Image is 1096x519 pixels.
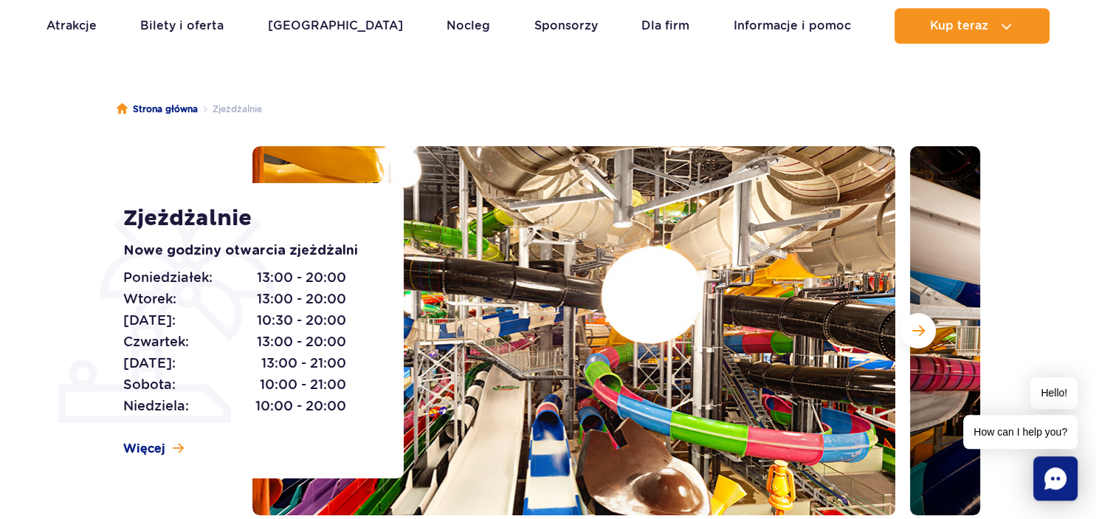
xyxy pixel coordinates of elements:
a: Atrakcje [46,8,97,44]
span: [DATE]: [123,310,176,331]
span: 13:00 - 20:00 [257,289,346,309]
a: Nocleg [447,8,490,44]
div: Chat [1033,456,1078,501]
li: Zjeżdżalnie [198,102,262,117]
a: Strona główna [117,102,198,117]
span: 10:00 - 20:00 [255,396,346,416]
a: [GEOGRAPHIC_DATA] [268,8,403,44]
span: Kup teraz [930,19,988,32]
a: Informacje i pomoc [734,8,851,44]
button: Następny slajd [900,313,936,348]
span: Sobota: [123,374,176,395]
span: Więcej [123,441,165,457]
span: 13:00 - 20:00 [257,267,346,288]
span: Hello! [1030,377,1078,409]
span: 13:00 - 21:00 [261,353,346,374]
span: 13:00 - 20:00 [257,331,346,352]
button: Kup teraz [895,8,1050,44]
p: Nowe godziny otwarcia zjeżdżalni [123,241,370,261]
a: Więcej [123,441,184,457]
span: 10:30 - 20:00 [257,310,346,331]
span: [DATE]: [123,353,176,374]
span: How can I help you? [963,415,1078,449]
span: Niedziela: [123,396,189,416]
span: 10:00 - 21:00 [260,374,346,395]
h1: Zjeżdżalnie [123,205,370,232]
span: Czwartek: [123,331,189,352]
span: Poniedziałek: [123,267,213,288]
a: Bilety i oferta [140,8,224,44]
span: Wtorek: [123,289,176,309]
a: Sponsorzy [534,8,598,44]
a: Dla firm [641,8,689,44]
